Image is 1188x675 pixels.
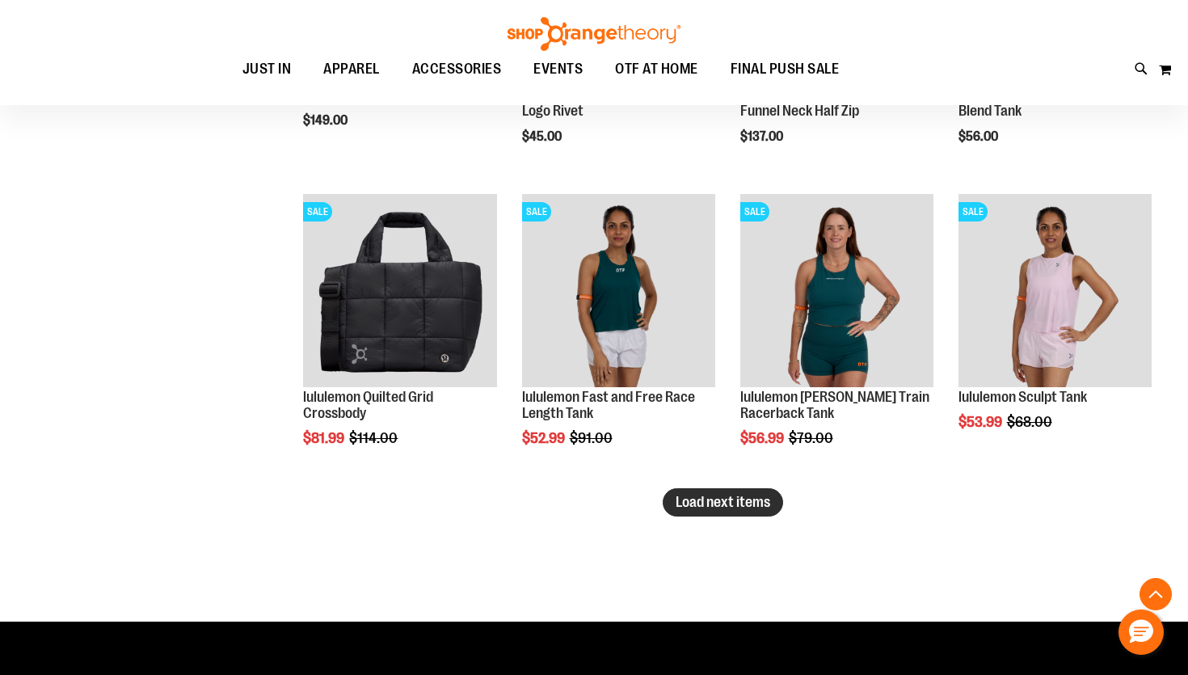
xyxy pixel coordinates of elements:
span: $137.00 [740,129,786,144]
button: Load next items [663,488,783,517]
a: ACCESSORIES [396,51,518,88]
span: $53.99 [958,414,1005,430]
span: $91.00 [570,430,615,446]
div: product [514,186,723,487]
a: JUST IN [226,51,308,88]
span: EVENTS [533,51,583,87]
span: APPAREL [323,51,380,87]
span: $79.00 [789,430,836,446]
span: ACCESSORIES [412,51,502,87]
a: lululemon Quilted Grid CrossbodySALE [303,194,496,390]
img: Main view of 2024 August lululemon Fast and Free Race Length Tank [522,194,715,387]
img: Main Image of 1538347 [958,194,1152,387]
span: $56.00 [958,129,1001,144]
img: Shop Orangetheory [505,17,683,51]
a: lululemon Wunder Train Racerback TankSALE [740,194,933,390]
span: OTF AT HOME [615,51,698,87]
span: SALE [522,202,551,221]
button: Hello, have a question? Let’s chat. [1118,610,1164,655]
a: FINAL PUSH SALE [714,51,856,88]
a: OTF AT HOME [599,51,714,88]
span: $56.99 [740,430,786,446]
span: $114.00 [349,430,400,446]
a: lululemon [PERSON_NAME] Train Racerback Tank [740,389,929,421]
a: lululemon Sculpt Tank [958,389,1087,405]
span: SALE [958,202,988,221]
a: Main Image of 1538347SALE [958,194,1152,390]
span: $52.99 [522,430,567,446]
span: Load next items [676,494,770,510]
span: FINAL PUSH SALE [731,51,840,87]
a: lululemon Quilted Grid Crossbody [303,389,433,421]
span: $149.00 [303,113,350,128]
span: JUST IN [242,51,292,87]
a: EVENTS [517,51,599,88]
span: SALE [740,202,769,221]
a: APPAREL [307,51,396,87]
div: product [950,186,1160,471]
a: lululemon Fast and Free Race Length Tank [522,389,695,421]
a: Main view of 2024 August lululemon Fast and Free Race Length TankSALE [522,194,715,390]
img: lululemon Wunder Train Racerback Tank [740,194,933,387]
img: lululemon Quilted Grid Crossbody [303,194,496,387]
span: $68.00 [1007,414,1055,430]
div: product [295,186,504,487]
span: SALE [303,202,332,221]
div: product [732,186,942,487]
span: $45.00 [522,129,564,144]
span: $81.99 [303,430,347,446]
button: Back To Top [1140,578,1172,610]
